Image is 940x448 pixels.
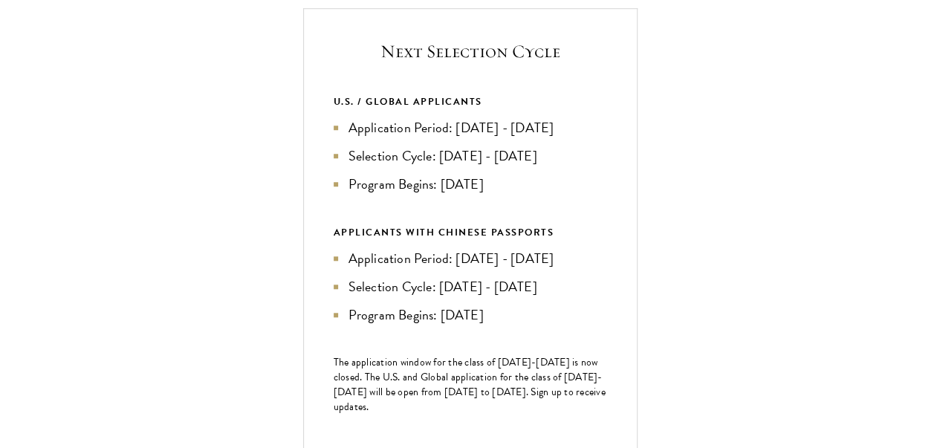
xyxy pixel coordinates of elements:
[334,224,607,241] div: APPLICANTS WITH CHINESE PASSPORTS
[334,305,607,325] li: Program Begins: [DATE]
[334,354,606,415] span: The application window for the class of [DATE]-[DATE] is now closed. The U.S. and Global applicat...
[334,94,607,110] div: U.S. / GLOBAL APPLICANTS
[334,39,607,64] h5: Next Selection Cycle
[334,146,607,166] li: Selection Cycle: [DATE] - [DATE]
[334,174,607,195] li: Program Begins: [DATE]
[334,117,607,138] li: Application Period: [DATE] - [DATE]
[334,276,607,297] li: Selection Cycle: [DATE] - [DATE]
[334,248,607,269] li: Application Period: [DATE] - [DATE]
